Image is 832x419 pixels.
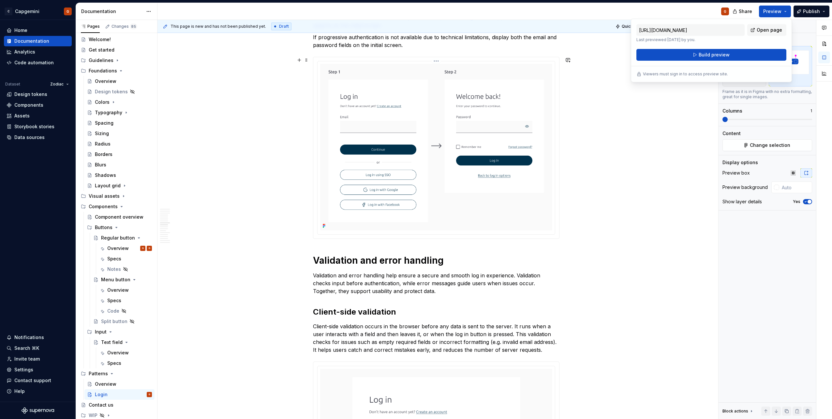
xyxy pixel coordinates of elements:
[97,243,155,254] a: OverviewGG
[750,142,790,148] span: Change selection
[107,256,121,262] div: Specs
[95,78,116,85] div: Overview
[81,24,100,29] div: Pages
[84,128,155,139] a: Sizing
[1,4,74,18] button: CCapgeminiG
[78,191,155,201] div: Visual assets
[4,365,72,375] a: Settings
[84,86,155,97] a: Design tokens
[84,118,155,128] a: Spacing
[313,33,559,49] p: If progressive authentication is not available due to technical limitations, display both the ema...
[95,224,112,231] div: Buttons
[101,235,135,241] div: Regular button
[722,130,741,137] div: Content
[91,274,155,285] a: Menu button
[95,151,112,158] div: Borders
[91,316,155,327] a: Split button
[313,307,559,317] h2: Client-side validation
[722,407,754,416] div: Block actions
[4,36,72,46] a: Documentation
[313,322,559,354] p: Client-side validation occurs in the browser before any data is sent to the server. It runs when ...
[722,139,812,151] button: Change selection
[107,349,129,356] div: Overview
[5,8,12,15] div: C
[95,214,143,220] div: Component overview
[4,57,72,68] a: Code automation
[84,327,155,337] div: Input
[810,108,812,114] p: 1
[722,89,812,100] div: Frame as it is in Figma with no extra formatting, great for single images.
[95,99,110,105] div: Colors
[722,108,742,114] div: Columns
[84,389,155,400] a: LoginG
[149,391,150,398] div: G
[763,8,781,15] span: Preview
[78,400,155,410] a: Contact us
[78,34,155,45] a: Welcome!
[722,159,758,166] div: Display options
[14,345,39,351] div: Search ⌘K
[89,57,113,64] div: Guidelines
[95,141,111,147] div: Radius
[5,82,20,87] div: Dataset
[81,8,143,15] div: Documentation
[14,49,35,55] div: Analytics
[91,337,155,348] a: Text field
[747,24,786,36] a: Open page
[107,287,129,293] div: Overview
[14,102,43,108] div: Components
[4,111,72,121] a: Assets
[95,172,116,178] div: Shadows
[22,407,54,414] a: Supernova Logo
[89,370,108,377] div: Patterns
[699,52,730,58] span: Build preview
[84,107,155,118] a: Typography
[794,6,829,17] button: Publish
[89,47,114,53] div: Get started
[142,245,144,252] div: G
[67,9,69,14] div: G
[101,339,123,346] div: Text field
[4,354,72,364] a: Invite team
[84,222,155,233] div: Buttons
[84,180,155,191] a: Layout grid
[279,24,289,29] span: Draft
[171,24,266,29] span: This page is new and has not been published yet.
[4,89,72,100] a: Design tokens
[14,91,47,98] div: Design tokens
[111,24,137,29] div: Changes
[130,24,137,29] span: 85
[101,276,130,283] div: Menu button
[50,82,64,87] span: Zodiac
[4,132,72,143] a: Data sources
[78,55,155,66] div: Guidelines
[95,381,116,387] div: Overview
[14,388,25,395] div: Help
[84,170,155,180] a: Shadows
[91,233,155,243] a: Regular button
[97,264,155,274] a: Notes
[759,6,791,17] button: Preview
[722,409,748,414] div: Block actions
[89,203,118,210] div: Components
[793,199,800,204] label: Yes
[739,8,752,15] span: Share
[89,68,117,74] div: Foundations
[107,297,121,304] div: Specs
[14,113,30,119] div: Assets
[4,386,72,396] button: Help
[313,272,559,295] p: Validation and error handling help ensure a secure and smooth log in experience. Validation check...
[779,181,812,193] input: Auto
[84,97,155,107] a: Colors
[97,295,155,306] a: Specs
[107,360,121,366] div: Specs
[643,71,728,77] p: Viewers must sign in to access preview site.
[14,27,27,34] div: Home
[84,160,155,170] a: Blurs
[4,100,72,110] a: Components
[89,36,111,43] div: Welcome!
[78,66,155,76] div: Foundations
[313,255,559,266] h1: Validation and error handling
[95,120,113,126] div: Spacing
[4,47,72,57] a: Analytics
